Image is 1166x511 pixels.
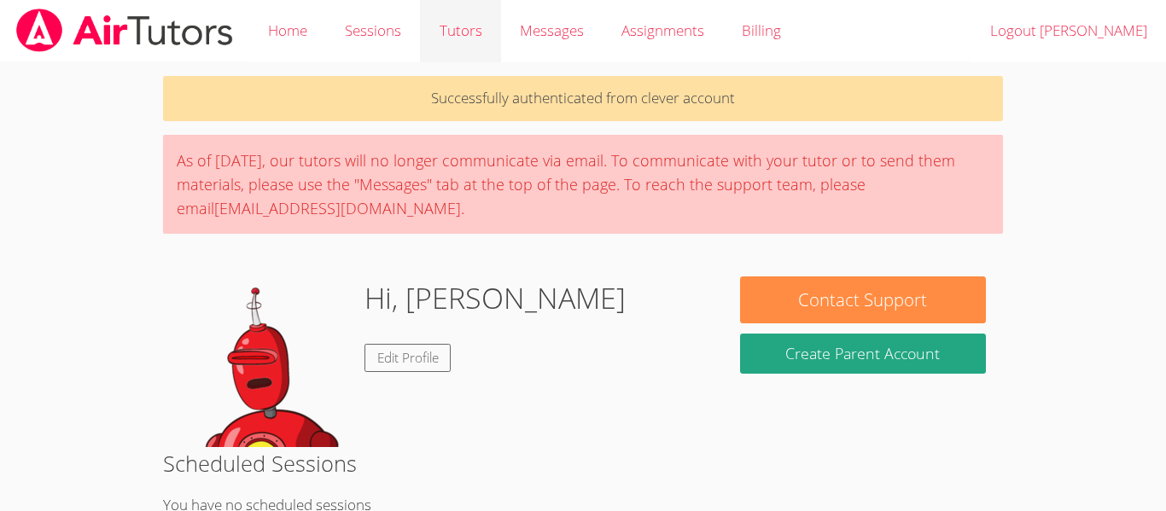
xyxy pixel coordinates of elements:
h1: Hi, [PERSON_NAME] [364,276,626,320]
p: Successfully authenticated from clever account [163,76,1003,121]
img: airtutors_banner-c4298cdbf04f3fff15de1276eac7730deb9818008684d7c2e4769d2f7ddbe033.png [15,9,235,52]
a: Edit Profile [364,344,452,372]
button: Contact Support [740,276,986,323]
img: default.png [180,276,351,447]
button: Create Parent Account [740,334,986,374]
h2: Scheduled Sessions [163,447,1003,479]
div: As of [DATE], our tutors will no longer communicate via email. To communicate with your tutor or ... [163,135,1003,234]
span: Messages [520,20,584,40]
